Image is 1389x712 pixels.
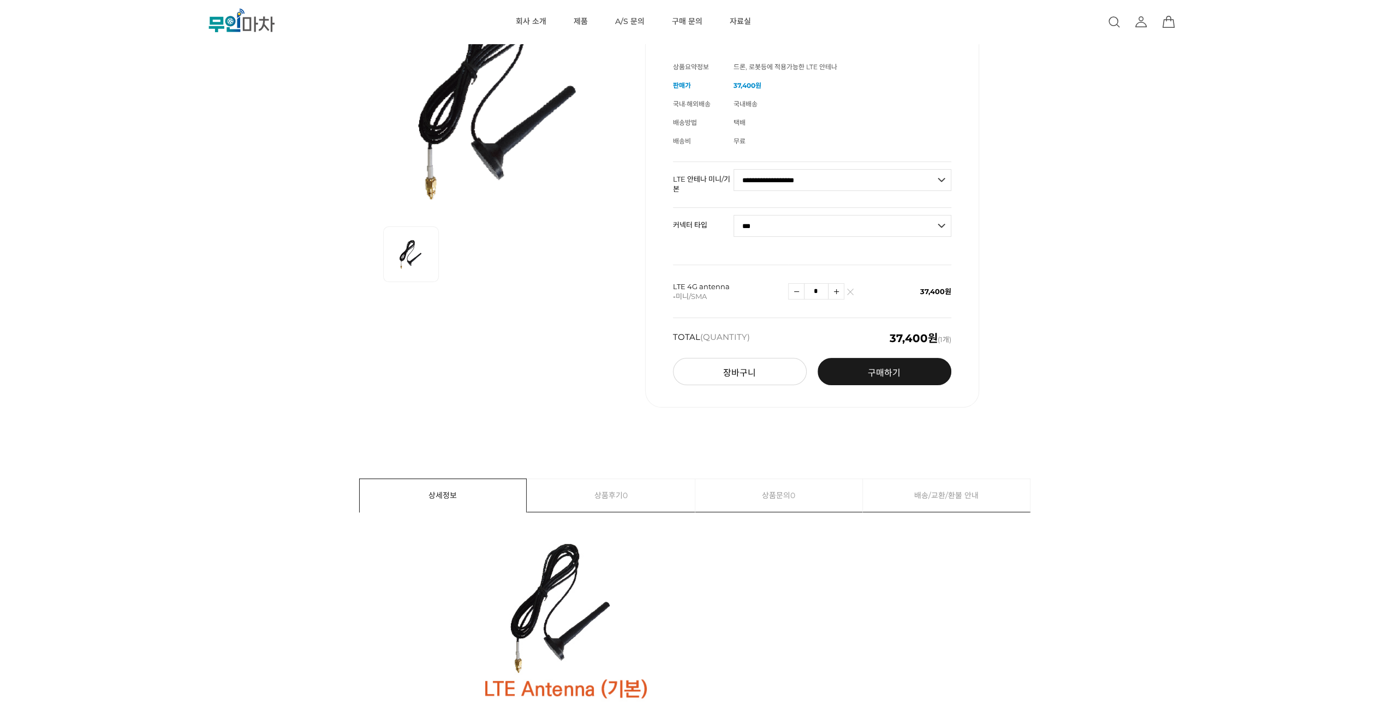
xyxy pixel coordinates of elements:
th: LTE 안테나 미니/기본 [673,162,734,197]
span: 배송방법 [673,118,697,127]
p: LTE 4G antenna - [673,282,783,301]
th: 커넥터 타입 [673,208,734,233]
span: 미니/SMA [676,292,707,301]
span: 구매하기 [868,368,901,378]
span: 택배 [734,118,746,127]
span: 국내배송 [734,100,758,108]
strong: 37,400원 [734,81,761,89]
span: 배송비 [673,137,691,145]
span: (1개) [890,333,951,344]
a: 구매하기 [818,358,951,385]
img: 수량감소 [789,284,804,299]
span: 0 [623,479,628,512]
strong: TOTAL [673,333,750,344]
span: 드론, 로봇등에 적용가능한 LTE 안테나 [734,63,837,71]
span: 무료 [734,137,746,145]
span: 0 [790,479,795,512]
a: 상세정보 [360,479,527,512]
img: 삭제 [847,291,853,297]
span: 상품요약정보 [673,63,709,71]
span: (QUANTITY) [700,332,750,342]
a: 상품문의0 [695,479,863,512]
button: 장바구니 [673,358,807,385]
a: 배송/교환/환불 안내 [863,479,1030,512]
a: 상품후기0 [527,479,695,512]
img: 수량증가 [828,284,844,299]
span: 국내·해외배송 [673,100,711,108]
span: 판매가 [673,81,691,89]
em: 37,400원 [890,332,938,345]
span: 37,400원 [920,287,951,296]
